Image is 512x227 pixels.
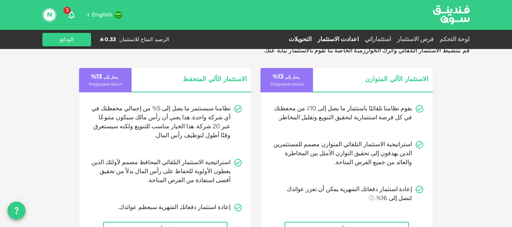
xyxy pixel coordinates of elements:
[433,0,470,29] a: logo
[100,36,116,43] div: ʢ 0.33
[91,158,231,185] p: استراتيجية الاستثمار التلقائي المحافظ مصمم لأولئك الذين يعطون الأولوية للحفاظ على رأس المال بدلاً...
[272,185,412,203] p: إعادة استثمار دفعاتك الشهرية يمكن أن تعزز عوائدك لتصل إلى 16%.
[91,104,231,140] p: نظامنا سيستثمر ما يصل إلى 5% من إجمالي محفظتك في أي شركة واحدة. هذا يعني أن رأس مالك سيكون متنوعً...
[423,0,479,29] img: logo
[272,104,412,122] p: يقوم نظامنا تلقائيًا باستثمار ما يصل إلى 10٪ من محفظتك في كل فرصة استثمارية لتحقيق التنويع وتقليل...
[115,11,122,19] img: flag-sa.b9a346574cdc8950dd34b50780441f57.svg
[394,37,437,42] a: فرص الاستثمار
[118,203,231,212] p: إعادة استثمار دفعاتك الشهرية سيعظم عوائدك.
[91,73,120,82] p: 13 %
[7,202,25,220] button: question
[362,37,394,42] a: استثماراتي
[263,48,470,53] span: قم بتنشيط الاستثمار التلقائي واترك الخوارزمية الخاصة بنا تقوم بالاستثمار نيابة عنك.
[272,73,301,82] p: 13 %
[42,33,91,46] button: الودائع
[89,82,122,88] p: Projected return
[272,140,412,167] p: استراتيجية الاستثمار التلقائي المتوازن مصمم للمستثمرين الذين يهدفون إلى تحقيق التوازن الأمثل بين ...
[92,12,112,18] span: English
[64,7,79,22] button: 3
[437,37,470,42] a: لوحة التحكم
[103,76,118,79] span: يصل إلى
[270,82,304,88] p: Projected return
[285,76,299,79] span: يصل إلى
[119,36,169,43] div: الرصيد المتاح للاستثمار :
[44,9,55,21] button: N
[63,7,71,14] span: 3
[286,37,314,42] a: التحويلات
[314,37,362,42] a: اعدادت الاستثمار
[146,74,247,85] span: الاستثمار الآلي المتحفظ
[327,74,428,85] span: الاستثمار الآلي المتوازن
